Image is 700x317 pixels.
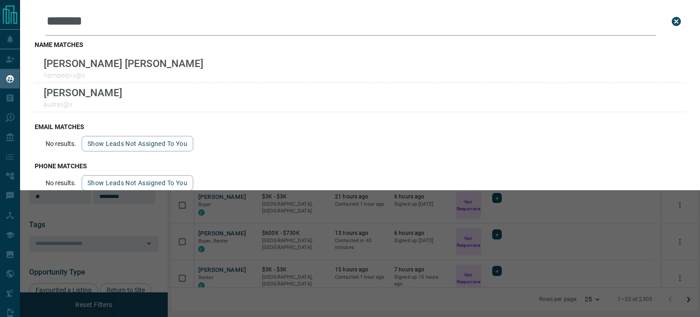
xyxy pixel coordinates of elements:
[44,101,122,108] p: audrex@x
[35,41,685,48] h3: name matches
[35,162,685,170] h3: phone matches
[46,140,76,147] p: No results.
[44,57,203,69] p: [PERSON_NAME] [PERSON_NAME]
[46,179,76,187] p: No results.
[44,72,203,79] p: hamipeipxx@x
[667,12,685,31] button: close search bar
[35,123,685,130] h3: email matches
[44,87,122,99] p: [PERSON_NAME]
[82,175,193,191] button: show leads not assigned to you
[82,136,193,151] button: show leads not assigned to you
